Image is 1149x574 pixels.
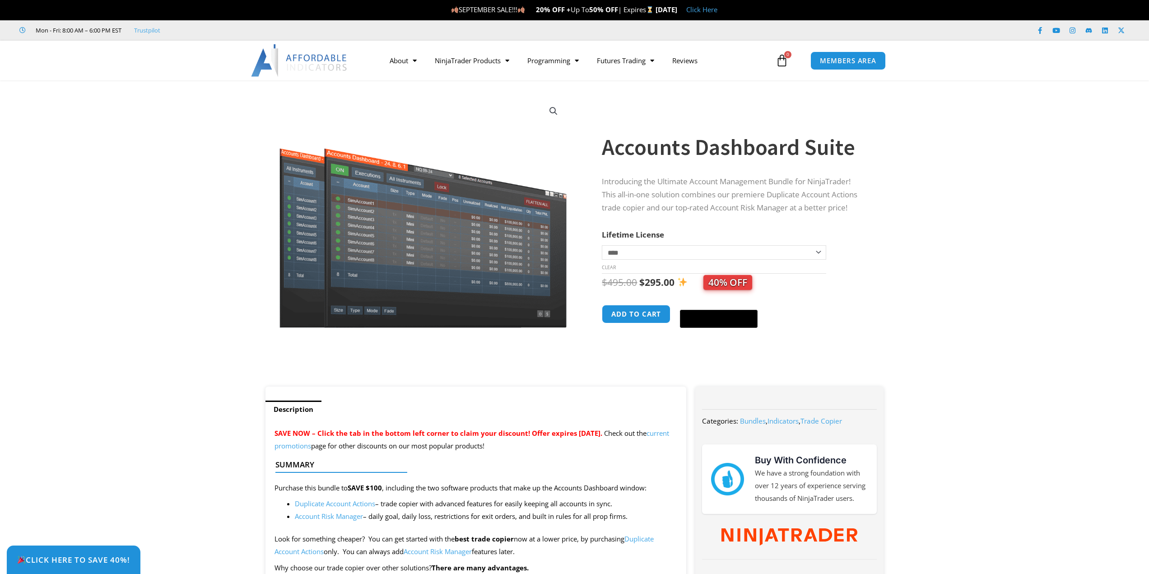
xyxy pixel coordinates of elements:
a: Reviews [663,50,707,71]
a: Futures Trading [588,50,663,71]
strong: [DATE] [656,5,677,14]
img: ⌛ [647,6,653,13]
a: Duplicate Account Actions [295,499,375,508]
button: Add to cart [602,305,670,323]
p: Look for something cheaper? You can get started with the now at a lower price, by purchasing only... [274,533,678,558]
strong: SAVE $100 [348,483,382,492]
a: Indicators [768,416,799,425]
nav: Menu [381,50,773,71]
img: NinjaTrader Wordmark color RGB | Affordable Indicators – NinjaTrader [721,528,857,546]
a: About [381,50,426,71]
strong: 50% OFF [589,5,618,14]
span: $ [602,276,607,289]
a: Trustpilot [134,25,160,36]
li: – trade copier with advanced features for easily keeping all accounts in sync. [295,498,678,510]
img: mark thumbs good 43913 | Affordable Indicators – NinjaTrader [711,463,744,495]
span: Mon - Fri: 8:00 AM – 6:00 PM EST [33,25,121,36]
a: Account Risk Manager [295,512,363,521]
span: SEPTEMBER SALE!!! Up To | Expires [451,5,656,14]
img: LogoAI | Affordable Indicators – NinjaTrader [251,44,348,77]
span: SAVE NOW – Click the tab in the bottom left corner to claim your discount! Offer expires [DATE]. [274,429,602,438]
a: Bundles [740,416,766,425]
span: $ [639,276,645,289]
a: Click Here [686,5,717,14]
label: Lifetime License [602,229,664,240]
iframe: Secure express checkout frame [678,303,759,304]
li: – daily goal, daily loss, restrictions for exit orders, and built in rules for all prop firms. [295,510,678,523]
a: Trade Copier [800,416,842,425]
bdi: 495.00 [602,276,637,289]
p: Check out the page for other discounts on our most popular products! [274,427,678,453]
a: 🎉Click Here to save 40%! [7,546,140,574]
img: 🎉 [18,556,25,564]
a: 0 [762,47,802,74]
img: 🍂 [451,6,458,13]
img: 🍂 [518,6,525,13]
p: Purchase this bundle to , including the two software products that make up the Accounts Dashboard... [274,482,678,495]
iframe: PayPal Message 1 [602,336,865,343]
span: Click Here to save 40%! [17,556,130,564]
span: MEMBERS AREA [820,57,876,64]
h1: Accounts Dashboard Suite [602,131,865,163]
p: We have a strong foundation with over 12 years of experience serving thousands of NinjaTrader users. [755,467,868,505]
a: Clear options [602,264,616,271]
bdi: 295.00 [639,276,675,289]
strong: best trade copier [455,534,514,543]
a: Description [265,401,321,418]
button: Buy with GPay [680,310,758,328]
strong: 20% OFF + [536,5,571,14]
h3: Buy With Confidence [755,453,868,467]
p: Introducing the Ultimate Account Management Bundle for NinjaTrader! This all-in-one solution comb... [602,175,865,215]
img: ✨ [678,277,687,287]
span: 0 [784,51,791,58]
a: Programming [518,50,588,71]
a: NinjaTrader Products [426,50,518,71]
span: , , [740,416,842,425]
span: Categories: [702,416,738,425]
h4: Summary [275,460,670,469]
span: 40% OFF [703,275,752,290]
a: View full-screen image gallery [545,103,562,119]
a: MEMBERS AREA [810,51,886,70]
